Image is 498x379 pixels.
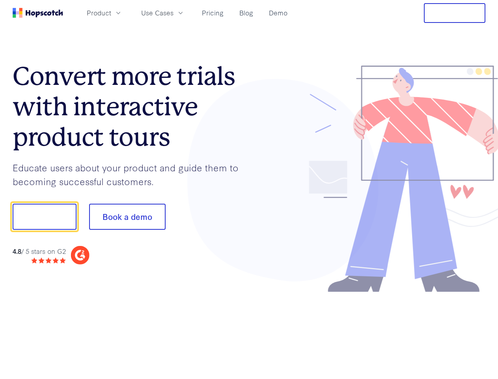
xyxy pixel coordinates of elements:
[136,6,189,19] button: Use Cases
[236,6,256,19] a: Blog
[89,204,166,230] button: Book a demo
[13,61,249,152] h1: Convert more trials with interactive product tours
[13,246,66,256] div: / 5 stars on G2
[424,3,485,23] button: Free Trial
[266,6,291,19] a: Demo
[13,161,249,188] p: Educate users about your product and guide them to becoming successful customers.
[13,8,63,18] a: Home
[199,6,227,19] a: Pricing
[82,6,127,19] button: Product
[13,204,76,230] button: Show me!
[87,8,111,18] span: Product
[141,8,173,18] span: Use Cases
[13,246,21,255] strong: 4.8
